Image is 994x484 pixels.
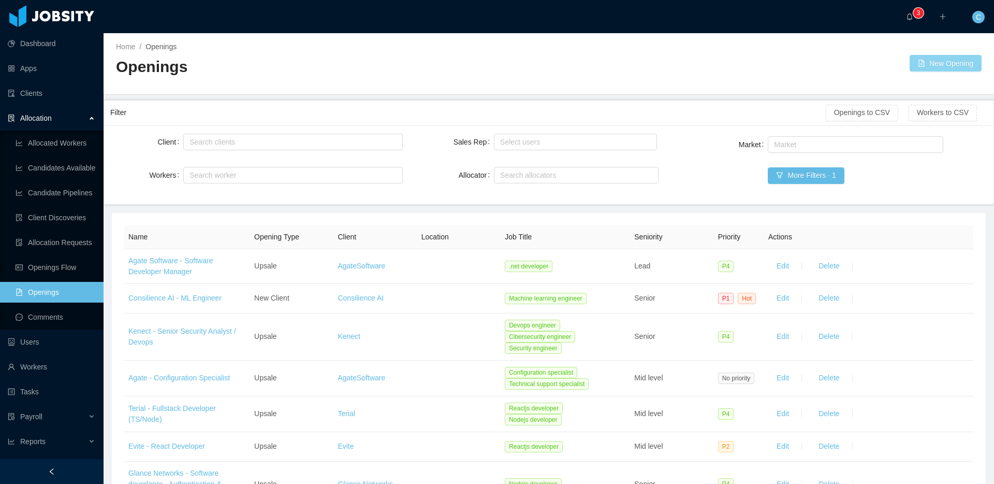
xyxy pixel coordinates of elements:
span: Reactjs developer [505,403,563,414]
td: Lead [630,249,713,284]
a: AgateSoftware [338,262,385,270]
button: Openings to CSV [826,105,898,121]
span: / [139,42,141,51]
input: Market [771,138,777,151]
span: Actions [768,233,792,241]
label: Allocator [459,171,494,179]
a: icon: idcardOpenings Flow [16,257,95,278]
span: Name [128,233,148,241]
button: Delete [810,438,847,455]
label: Market [739,140,768,149]
a: Agate Software - Software Developer Manager [128,257,213,276]
div: Select users [500,137,646,147]
button: Delete [810,258,847,275]
label: Workers [149,171,183,179]
button: Delete [810,370,847,387]
span: C [976,11,981,23]
span: P2 [718,441,734,452]
td: Mid level [630,396,713,432]
td: Upsale [250,396,333,432]
span: Cibersecurity engineer [505,331,575,343]
span: P4 [718,408,734,420]
span: P4 [718,261,734,272]
button: Edit [768,438,797,455]
sup: 3 [913,8,924,18]
span: Devops engineer [505,320,560,331]
i: icon: file-protect [8,413,15,420]
span: Openings [145,42,177,51]
input: Allocator [497,169,503,181]
span: Seniority [634,233,662,241]
span: P1 [718,293,734,304]
td: Mid level [630,361,713,396]
label: Client [157,138,183,146]
span: .net developer [505,261,552,272]
button: Edit [768,406,797,422]
a: AgateSoftware [338,374,385,382]
a: Agate - Configuration Specialist [128,374,230,382]
div: Search clients [189,137,391,147]
span: Configuration specialist [505,367,577,378]
p: 3 [917,8,920,18]
span: Machine learning engineer [505,293,586,304]
td: Upsale [250,314,333,361]
a: icon: line-chartCandidate Pipelines [16,182,95,203]
a: icon: pie-chartDashboard [8,33,95,54]
a: Home [116,42,135,51]
span: Security engineer [505,343,561,354]
a: Evite [338,442,354,450]
label: Sales Rep [454,138,494,146]
button: Edit [768,370,797,387]
a: icon: profileTasks [8,381,95,402]
input: Client [186,136,192,148]
td: Mid level [630,432,713,462]
span: Priority [718,233,741,241]
span: Opening Type [254,233,299,241]
i: icon: line-chart [8,438,15,445]
button: Delete [810,406,847,422]
td: New Client [250,284,333,314]
button: Edit [768,258,797,275]
a: Terial [338,409,355,418]
span: Technical support specialist [505,378,589,390]
div: Search allocators [500,170,648,180]
a: icon: file-searchClient Discoveries [16,207,95,228]
a: icon: line-chartCandidates Available [16,158,95,178]
i: icon: plus [939,13,946,20]
a: Evite - React Developer [128,442,205,450]
input: Workers [186,169,192,181]
a: icon: robotUsers [8,332,95,352]
td: Upsale [250,361,333,396]
div: Market [774,139,932,150]
a: Terial - Fullstack Developer (TS/Node) [128,404,216,423]
div: Filter [110,103,826,122]
a: icon: userWorkers [8,357,95,377]
button: icon: file-addNew Opening [910,55,982,72]
span: Payroll [20,412,42,421]
button: Edit [768,290,797,307]
span: P4 [718,331,734,343]
a: Consilience AI - ML Engineer [128,294,222,302]
span: Reactjs developer [505,441,563,452]
button: Delete [810,290,847,307]
a: icon: auditClients [8,83,95,104]
a: icon: appstoreApps [8,58,95,79]
button: icon: filterMore Filters · 1 [768,167,844,184]
a: Kenect - Senior Security Analyst / Devops [128,327,236,346]
span: Reports [20,437,46,446]
input: Sales Rep [497,136,503,148]
a: Kenect [338,332,360,340]
a: icon: line-chartAllocated Workers [16,133,95,153]
span: Location [421,233,449,241]
button: Edit [768,329,797,345]
button: Delete [810,329,847,345]
span: Client [338,233,356,241]
a: icon: file-textOpenings [16,282,95,303]
h2: Openings [116,56,549,78]
a: icon: messageComments [16,307,95,328]
td: Senior [630,284,713,314]
i: icon: solution [8,115,15,122]
td: Senior [630,314,713,361]
td: Upsale [250,249,333,284]
a: Consilience AI [338,294,384,302]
